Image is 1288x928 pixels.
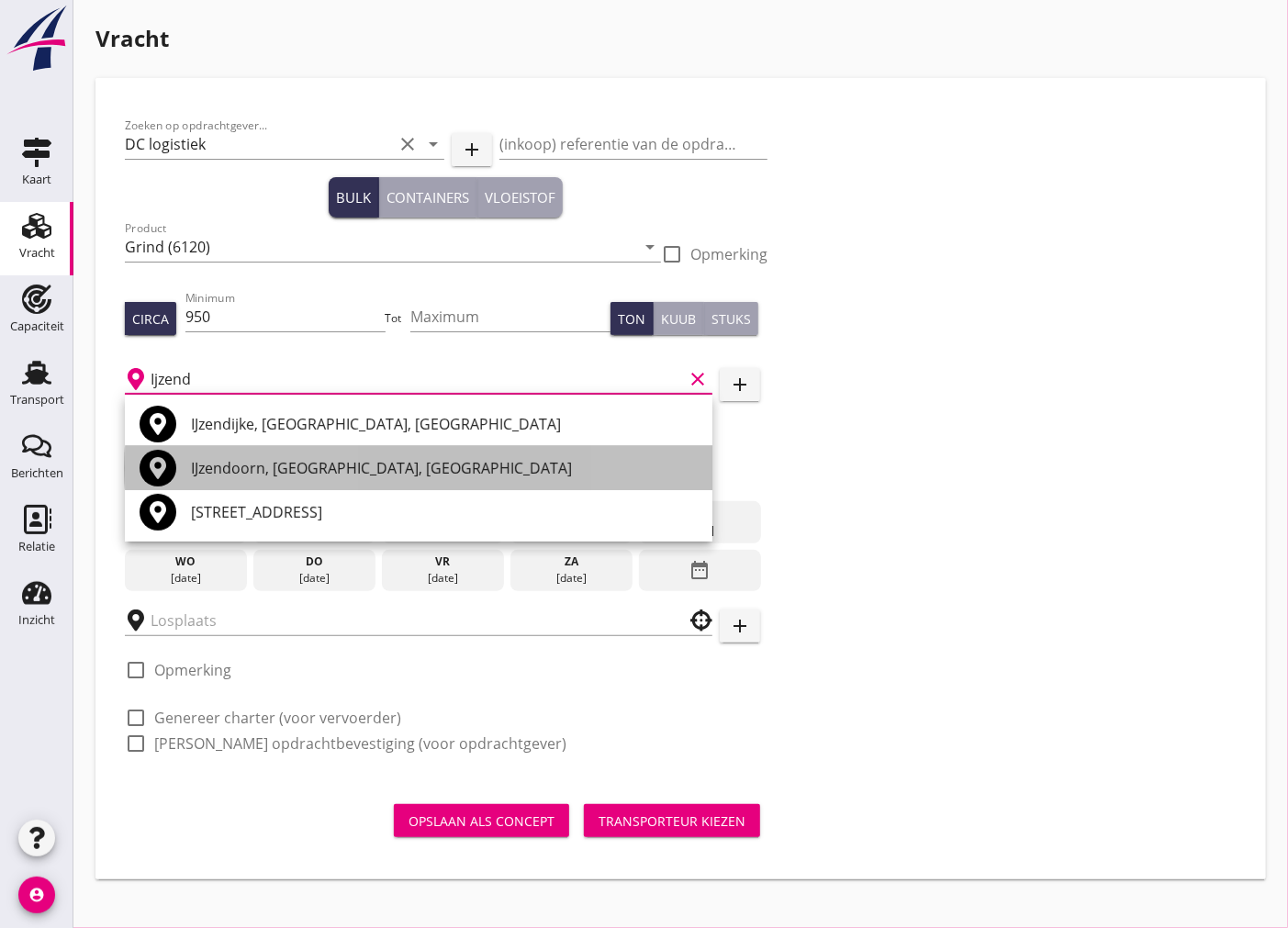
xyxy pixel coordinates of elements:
[336,187,371,208] div: Bulk
[499,129,767,159] input: (inkoop) referentie van de opdrachtgever
[18,614,55,626] div: Inzicht
[132,309,169,329] div: Circa
[729,615,751,637] i: add
[477,177,563,218] button: Vloeistof
[410,302,610,331] input: Maximum
[461,139,483,161] i: add
[618,309,645,329] div: Ton
[654,302,704,335] button: Kuub
[154,661,231,679] label: Opmerking
[10,320,64,332] div: Capaciteit
[258,570,371,587] div: [DATE]
[22,173,51,185] div: Kaart
[191,457,698,479] div: IJzendoorn, [GEOGRAPHIC_DATA], [GEOGRAPHIC_DATA]
[610,302,654,335] button: Ton
[515,570,628,587] div: [DATE]
[129,570,242,587] div: [DATE]
[599,811,745,831] div: Transporteur kiezen
[690,245,767,263] label: Opmerking
[191,501,698,523] div: [STREET_ADDRESS]
[584,804,760,837] button: Transporteur kiezen
[258,553,371,570] div: do
[704,302,758,335] button: Stuks
[386,570,499,587] div: [DATE]
[154,709,401,727] label: Genereer charter (voor vervoerder)
[154,734,566,753] label: [PERSON_NAME] opdrachtbevestiging (voor opdrachtgever)
[689,553,711,587] i: date_range
[729,374,751,396] i: add
[19,247,55,259] div: Vracht
[711,309,751,329] div: Stuks
[409,811,554,831] div: Opslaan als concept
[687,368,709,390] i: clear
[18,877,55,913] i: account_circle
[379,177,477,218] button: Containers
[151,606,661,635] input: Losplaats
[18,541,55,553] div: Relatie
[185,302,386,331] input: Minimum
[386,310,411,327] div: Tot
[329,177,379,218] button: Bulk
[95,22,1266,55] h1: Vracht
[129,553,242,570] div: wo
[386,187,469,208] div: Containers
[639,236,661,258] i: arrow_drop_down
[661,309,696,329] div: Kuub
[4,5,70,73] img: logo-small.a267ee39.svg
[485,187,555,208] div: Vloeistof
[125,129,393,159] input: Zoeken op opdrachtgever...
[10,394,64,406] div: Transport
[125,302,176,335] button: Circa
[386,553,499,570] div: vr
[151,364,683,394] input: Laadplaats
[394,804,569,837] button: Opslaan als concept
[125,232,635,262] input: Product
[397,133,419,155] i: clear
[515,553,628,570] div: za
[422,133,444,155] i: arrow_drop_down
[11,467,63,479] div: Berichten
[191,413,698,435] div: IJzendijke, [GEOGRAPHIC_DATA], [GEOGRAPHIC_DATA]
